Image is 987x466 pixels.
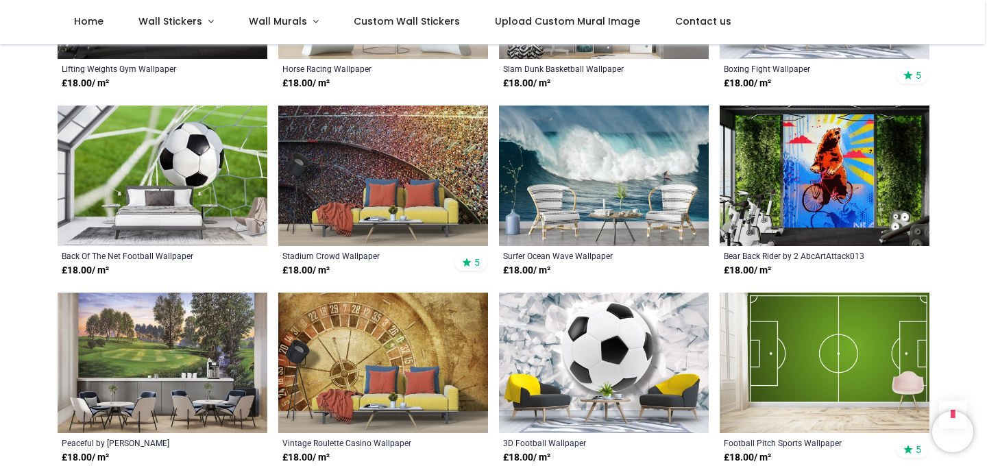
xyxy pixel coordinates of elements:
[249,14,307,28] span: Wall Murals
[58,106,267,246] img: Back Of The Net Football Wall Mural Wallpaper
[720,293,929,433] img: Football Pitch Sports Wall Mural Wallpaper
[282,437,443,448] a: Vintage Roulette Casino Wallpaper
[278,293,488,433] img: Vintage Roulette Casino Wall Mural Wallpaper
[282,63,443,74] a: Horse Racing Wallpaper
[282,250,443,261] a: Stadium Crowd Wallpaper
[282,77,330,90] strong: £ 18.00 / m²
[916,443,921,456] span: 5
[724,63,885,74] a: Boxing Fight Wallpaper
[916,69,921,82] span: 5
[495,14,640,28] span: Upload Custom Mural Image
[62,451,109,465] strong: £ 18.00 / m²
[138,14,202,28] span: Wall Stickers
[62,250,223,261] a: Back Of The Net Football Wallpaper
[503,63,664,74] a: Slam Dunk Basketball Wallpaper
[724,451,771,465] strong: £ 18.00 / m²
[278,106,488,246] img: Stadium Crowd Wall Mural Wallpaper
[724,250,885,261] a: Bear Back Rider by 2 AbcArtAttack013
[282,451,330,465] strong: £ 18.00 / m²
[499,293,709,433] img: 3D Football Wall Mural Wallpaper
[354,14,460,28] span: Custom Wall Stickers
[675,14,731,28] span: Contact us
[499,106,709,246] img: Surfer Ocean Wave Wall Mural Wallpaper
[720,106,929,246] img: Bear Back Rider Wall Mural by 2 AbcArtAttack013
[503,77,550,90] strong: £ 18.00 / m²
[282,264,330,278] strong: £ 18.00 / m²
[724,264,771,278] strong: £ 18.00 / m²
[932,411,973,452] iframe: Brevo live chat
[74,14,103,28] span: Home
[62,437,223,448] a: Peaceful by [PERSON_NAME]
[724,77,771,90] strong: £ 18.00 / m²
[474,256,480,269] span: 5
[62,63,223,74] a: Lifting Weights Gym Wallpaper
[503,451,550,465] strong: £ 18.00 / m²
[62,264,109,278] strong: £ 18.00 / m²
[503,437,664,448] a: 3D Football Wallpaper
[503,250,664,261] a: Surfer Ocean Wave Wallpaper
[503,264,550,278] strong: £ 18.00 / m²
[58,293,267,433] img: Peaceful Wall Mural by Steve Crisp
[62,77,109,90] strong: £ 18.00 / m²
[724,437,885,448] a: Football Pitch Sports Wallpaper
